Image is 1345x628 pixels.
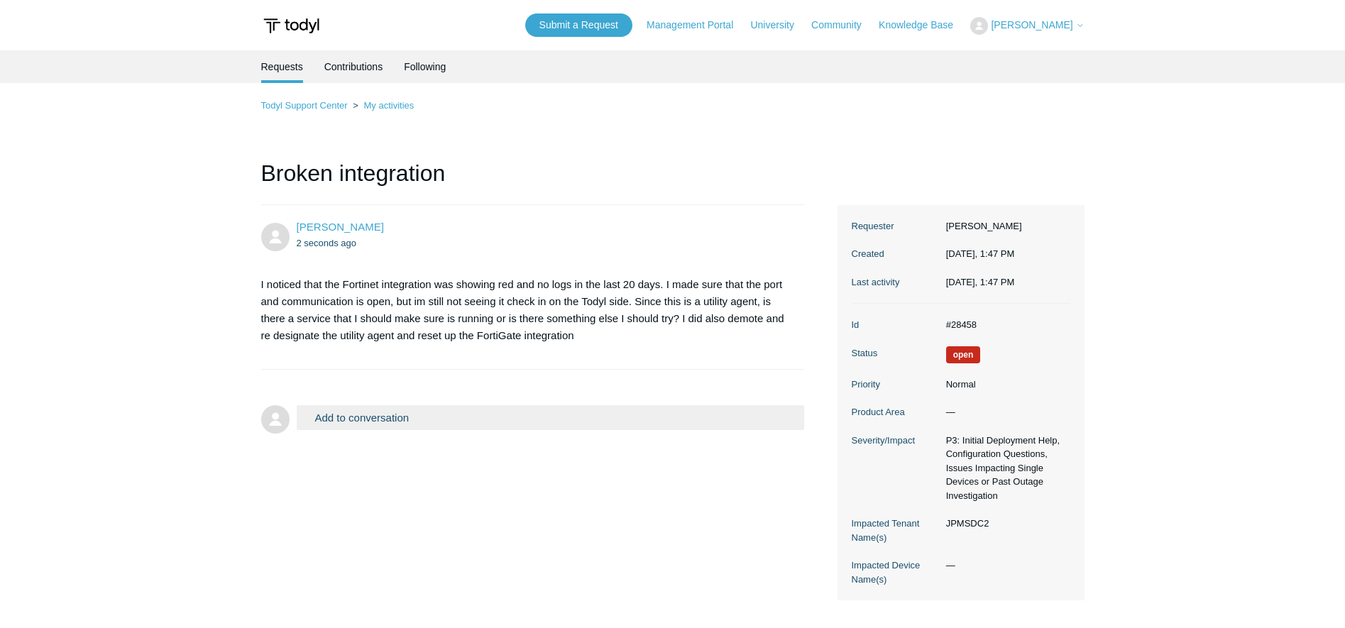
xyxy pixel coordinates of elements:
[946,346,981,363] span: We are working on a response for you
[939,405,1070,419] dd: —
[525,13,632,37] a: Submit a Request
[852,378,939,392] dt: Priority
[991,19,1072,31] span: [PERSON_NAME]
[852,219,939,233] dt: Requester
[852,318,939,332] dt: Id
[350,100,414,111] li: My activities
[946,277,1015,287] time: 09/26/2025, 13:47
[939,378,1070,392] dd: Normal
[852,247,939,261] dt: Created
[297,405,805,430] button: Add to conversation
[297,221,384,233] a: [PERSON_NAME]
[852,346,939,360] dt: Status
[297,238,357,248] time: 09/26/2025, 13:47
[261,156,805,205] h1: Broken integration
[852,517,939,544] dt: Impacted Tenant Name(s)
[324,50,383,83] a: Contributions
[811,18,876,33] a: Community
[939,318,1070,332] dd: #28458
[297,221,384,233] span: Michael Matulewicz
[852,405,939,419] dt: Product Area
[261,13,322,39] img: Todyl Support Center Help Center home page
[852,434,939,448] dt: Severity/Impact
[404,50,446,83] a: Following
[939,219,1070,233] dd: [PERSON_NAME]
[939,558,1070,573] dd: —
[261,276,791,344] p: I noticed that the Fortinet integration was showing red and no logs in the last 20 days. I made s...
[946,248,1015,259] time: 09/26/2025, 13:47
[261,50,303,83] li: Requests
[852,558,939,586] dt: Impacted Device Name(s)
[261,100,348,111] a: Todyl Support Center
[261,100,351,111] li: Todyl Support Center
[939,434,1070,503] dd: P3: Initial Deployment Help, Configuration Questions, Issues Impacting Single Devices or Past Out...
[852,275,939,290] dt: Last activity
[750,18,808,33] a: University
[647,18,747,33] a: Management Portal
[970,17,1084,35] button: [PERSON_NAME]
[939,517,1070,531] dd: JPMSDC2
[363,100,414,111] a: My activities
[879,18,967,33] a: Knowledge Base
